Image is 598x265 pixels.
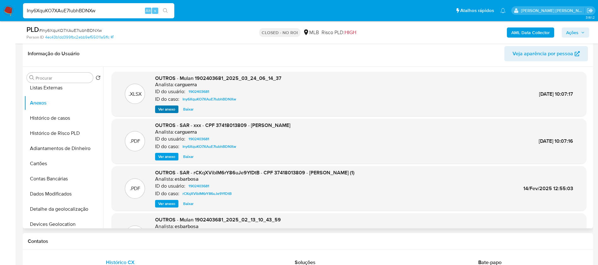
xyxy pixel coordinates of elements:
p: ID do caso: [155,96,179,102]
button: Histórico de casos [24,111,103,126]
span: OUTROS - Mulan 1902403681_2025_03_24_06_14_37 [155,75,282,82]
button: Ver anexo [155,153,178,160]
button: Baixar [180,200,197,208]
button: Dados Modificados [24,186,103,202]
input: Pesquise usuários ou casos... [23,7,174,15]
button: Ações [562,27,589,38]
p: Analista: [155,81,174,88]
p: Analista: [155,129,174,135]
b: Person ID [26,34,44,40]
p: andreia.almeida@mercadolivre.com [521,8,585,14]
span: OUTROS - SAR - xxx - CPF 37418013809 - [PERSON_NAME] [155,122,290,129]
button: Detalhe da geolocalização [24,202,103,217]
span: Iny6XquKO7XAuE7lubhBDNXw [183,95,236,103]
span: rCKqXViblM6rY86uJe9YfDtB [183,190,232,197]
span: Baixar [183,201,194,207]
span: 14/Fev/2025 12:55:03 [523,185,573,192]
p: Analista: [155,176,174,182]
p: .XLSX [129,91,142,98]
span: 3.161.2 [586,15,595,20]
span: Ver anexo [158,154,175,160]
b: AML Data Collector [511,27,550,38]
span: Atalhos rápidos [460,7,494,14]
span: Iny6XquKO7XAuE7lubhBDNXw [183,143,236,150]
p: .PDF [130,185,140,192]
button: Baixar [180,105,197,113]
span: [DATE] 10:07:17 [539,90,573,98]
span: OUTROS - SAR - rCKqXViblM6rY86uJe9YfDtB - CPF 37418013809 - [PERSON_NAME] (1) [155,169,354,176]
button: Anexos [24,95,103,111]
span: Baixar [183,154,194,160]
h6: carguerra [175,129,197,135]
h1: Informação do Usuário [28,51,79,57]
p: Analista: [155,223,174,230]
input: Procurar [36,75,90,81]
button: search-icon [159,6,172,15]
span: Risco PLD: [322,29,356,36]
span: Ver anexo [158,106,175,112]
span: 1902403681 [189,88,209,95]
span: 1902403681 [189,182,209,190]
span: 1902403681 [189,135,209,143]
h6: carguerra [175,81,197,88]
a: Iny6XquKO7XAuE7lubhBDNXw [180,143,239,150]
span: OUTROS - Mulan 1902403681_2025_02_13_10_43_59 [155,216,281,223]
button: Histórico de Risco PLD [24,126,103,141]
p: CLOSED - NO ROI [259,28,300,37]
a: Sair [587,7,593,14]
p: ID do usuário: [155,183,185,189]
button: Retornar ao pedido padrão [96,75,101,82]
h1: Contatos [28,238,588,244]
b: PLD [26,24,39,34]
button: Baixar [180,153,197,160]
button: Listas Externas [24,80,103,95]
a: 1902403681 [186,182,212,190]
p: ID do usuário: [155,136,185,142]
button: Ver anexo [155,105,178,113]
span: Baixar [183,106,194,112]
span: [DATE] 10:07:16 [539,137,573,145]
span: Ações [566,27,578,38]
a: 1902403681 [186,88,212,95]
a: 1902403681 [186,135,212,143]
button: Cartões [24,156,103,171]
p: ID do usuário: [155,88,185,95]
a: Iny6XquKO7XAuE7lubhBDNXw [180,95,239,103]
a: 4ec43b1dd399fbc2ebb9ef55011a5ffc [45,34,113,40]
span: Veja aparência por pessoa [513,46,573,61]
a: rCKqXViblM6rY86uJe9YfDtB [180,190,234,197]
button: Contas Bancárias [24,171,103,186]
p: ID do caso: [155,143,179,150]
a: Notificações [500,8,506,13]
h6: esbarbosa [175,176,199,182]
p: .PDF [130,138,140,145]
button: AML Data Collector [507,27,554,38]
span: Ver anexo [158,201,175,207]
h6: esbarbosa [175,223,199,230]
p: ID do caso: [155,190,179,197]
button: Devices Geolocation [24,217,103,232]
span: HIGH [345,29,356,36]
button: Veja aparência por pessoa [504,46,588,61]
span: s [154,8,156,14]
span: # Iny6XquKO7XAuE7lubhBDNXw [39,27,102,33]
button: Procurar [29,75,34,80]
button: Adiantamentos de Dinheiro [24,141,103,156]
span: Alt [146,8,151,14]
div: MLB [303,29,319,36]
button: Ver anexo [155,200,178,208]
